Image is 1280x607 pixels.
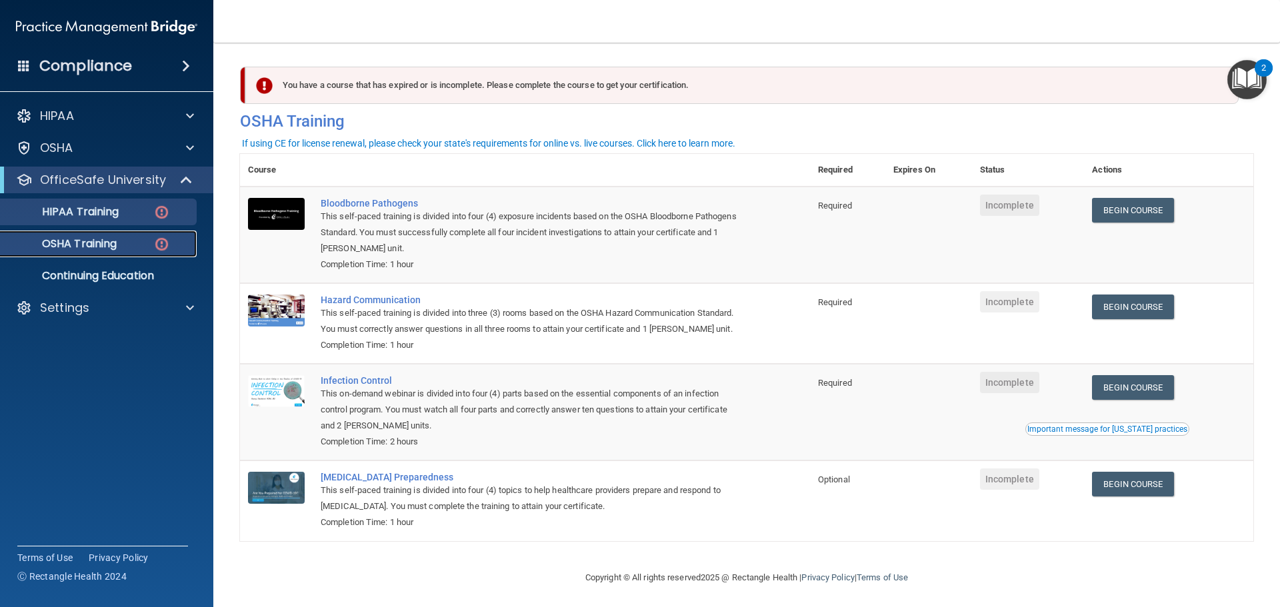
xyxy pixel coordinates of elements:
[321,337,743,353] div: Completion Time: 1 hour
[321,514,743,530] div: Completion Time: 1 hour
[321,375,743,386] a: Infection Control
[242,139,735,148] div: If using CE for license renewal, please check your state's requirements for online vs. live cours...
[818,474,850,484] span: Optional
[1261,68,1266,85] div: 2
[9,237,117,251] p: OSHA Training
[17,570,127,583] span: Ⓒ Rectangle Health 2024
[503,556,990,599] div: Copyright © All rights reserved 2025 @ Rectangle Health | |
[980,468,1039,490] span: Incomplete
[256,77,273,94] img: exclamation-circle-solid-danger.72ef9ffc.png
[321,257,743,273] div: Completion Time: 1 hour
[801,572,854,582] a: Privacy Policy
[40,140,73,156] p: OSHA
[321,198,743,209] a: Bloodborne Pathogens
[818,297,852,307] span: Required
[321,295,743,305] a: Hazard Communication
[321,209,743,257] div: This self-paced training is divided into four (4) exposure incidents based on the OSHA Bloodborne...
[1092,295,1173,319] a: Begin Course
[40,300,89,316] p: Settings
[1092,375,1173,400] a: Begin Course
[240,154,313,187] th: Course
[9,269,191,283] p: Continuing Education
[810,154,885,187] th: Required
[17,551,73,564] a: Terms of Use
[980,291,1039,312] span: Incomplete
[240,137,737,150] button: If using CE for license renewal, please check your state's requirements for online vs. live cours...
[9,205,119,219] p: HIPAA Training
[16,140,194,156] a: OSHA
[321,482,743,514] div: This self-paced training is divided into four (4) topics to help healthcare providers prepare and...
[40,108,74,124] p: HIPAA
[245,67,1239,104] div: You have a course that has expired or is incomplete. Please complete the course to get your certi...
[16,300,194,316] a: Settings
[321,434,743,450] div: Completion Time: 2 hours
[980,195,1039,216] span: Incomplete
[16,108,194,124] a: HIPAA
[16,172,193,188] a: OfficeSafe University
[1092,198,1173,223] a: Begin Course
[321,305,743,337] div: This self-paced training is divided into three (3) rooms based on the OSHA Hazard Communication S...
[1092,472,1173,496] a: Begin Course
[818,201,852,211] span: Required
[321,386,743,434] div: This on-demand webinar is divided into four (4) parts based on the essential components of an inf...
[980,372,1039,393] span: Incomplete
[1025,422,1189,436] button: Read this if you are a dental practitioner in the state of CA
[16,14,197,41] img: PMB logo
[153,204,170,221] img: danger-circle.6113f641.png
[818,378,852,388] span: Required
[1084,154,1253,187] th: Actions
[885,154,972,187] th: Expires On
[972,154,1085,187] th: Status
[153,236,170,253] img: danger-circle.6113f641.png
[321,472,743,482] a: [MEDICAL_DATA] Preparedness
[1227,60,1267,99] button: Open Resource Center, 2 new notifications
[240,112,1253,131] h4: OSHA Training
[857,572,908,582] a: Terms of Use
[40,172,166,188] p: OfficeSafe University
[89,551,149,564] a: Privacy Policy
[39,57,132,75] h4: Compliance
[1027,425,1187,433] div: Important message for [US_STATE] practices
[1049,512,1264,566] iframe: Drift Widget Chat Controller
